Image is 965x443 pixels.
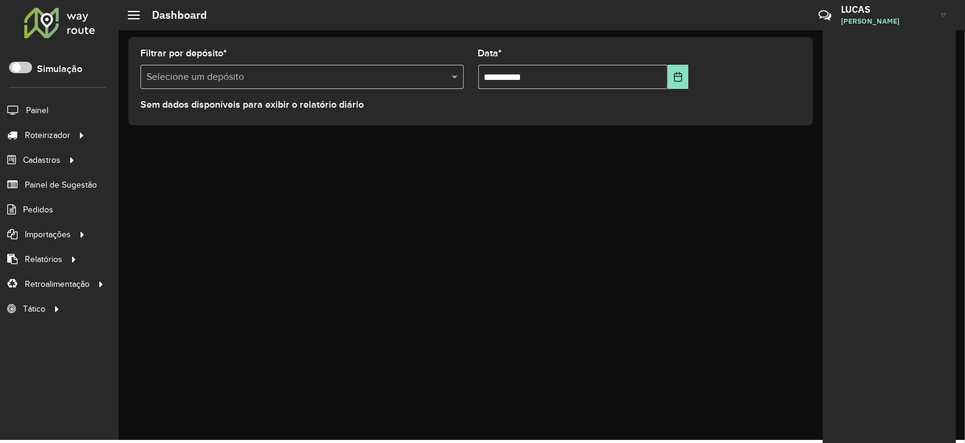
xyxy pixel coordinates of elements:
[478,46,502,61] label: Data
[23,203,53,216] span: Pedidos
[23,303,45,315] span: Tático
[26,104,48,117] span: Painel
[25,278,90,290] span: Retroalimentação
[23,154,61,166] span: Cadastros
[140,8,207,22] h2: Dashboard
[841,4,932,15] h3: LUCAS
[25,253,62,266] span: Relatórios
[140,46,227,61] label: Filtrar por depósito
[25,129,70,142] span: Roteirizador
[812,2,838,28] a: Contato Rápido
[668,65,688,89] button: Choose Date
[37,62,82,76] label: Simulação
[25,179,97,191] span: Painel de Sugestão
[841,16,932,27] span: [PERSON_NAME]
[25,228,71,241] span: Importações
[140,97,364,112] label: Sem dados disponíveis para exibir o relatório diário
